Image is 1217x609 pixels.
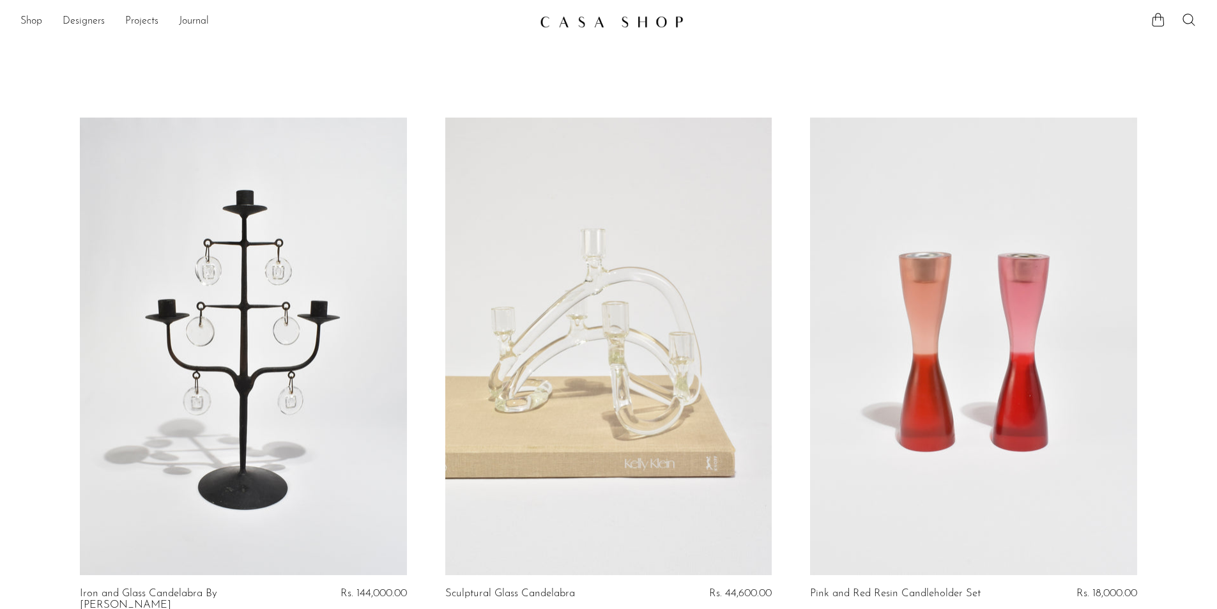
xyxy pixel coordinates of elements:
[1076,588,1137,599] span: Rs. 18,000.00
[125,13,158,30] a: Projects
[20,13,42,30] a: Shop
[810,588,981,599] a: Pink and Red Resin Candleholder Set
[63,13,105,30] a: Designers
[20,11,530,33] ul: NEW HEADER MENU
[341,588,407,599] span: Rs. 144,000.00
[445,588,575,599] a: Sculptural Glass Candelabra
[709,588,772,599] span: Rs. 44,600.00
[179,13,209,30] a: Journal
[20,11,530,33] nav: Desktop navigation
